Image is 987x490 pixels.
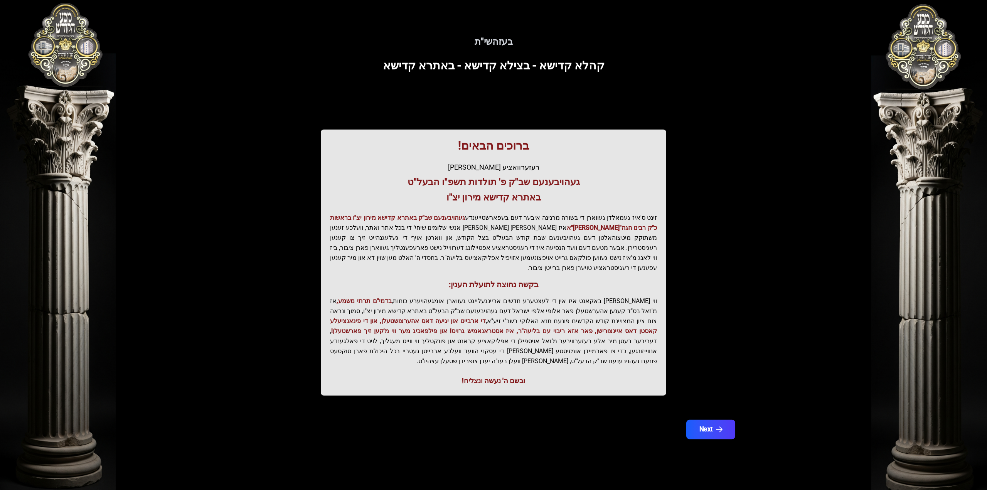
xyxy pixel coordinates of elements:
span: געהויבענעם שב"ק באתרא קדישא מירון יצ"ו בראשות כ"ק רבינו הגה"[PERSON_NAME]"א [330,214,657,231]
h3: באתרא קדישא מירון יצ"ו [330,191,657,204]
p: ווי [PERSON_NAME] באקאנט איז אין די לעצטערע חדשים אריינגעלייגט געווארן אומגעהויערע כוחות, אז מ'זא... [330,296,657,366]
div: רעזערוואציע [PERSON_NAME] [330,162,657,173]
h3: געהויבענעם שב"ק פ' תולדות תשפ"ו הבעל"ט [330,176,657,188]
span: די ארבייט און יגיעה דאס אהערצושטעלן, און די פינאנציעלע קאסטן דאס איינצורישן, פאר אזא ריבוי עם בלי... [330,317,657,335]
h5: בעזהשי"ת [259,35,728,48]
span: קהלא קדישא - בצילא קדישא - באתרא קדישא [383,59,605,72]
span: בדמי"ם תרתי משמע, [337,297,392,305]
button: Next [686,420,735,439]
h3: בקשה נחוצה לתועלת הענין: [330,279,657,290]
h1: ברוכים הבאים! [330,139,657,153]
p: זינט ס'איז געמאלדן געווארן די בשורה מרנינה איבער דעם בעפארשטייענדע איז [PERSON_NAME] [PERSON_NAME... [330,213,657,273]
div: ובשם ה' נעשה ונצליח! [330,375,657,386]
